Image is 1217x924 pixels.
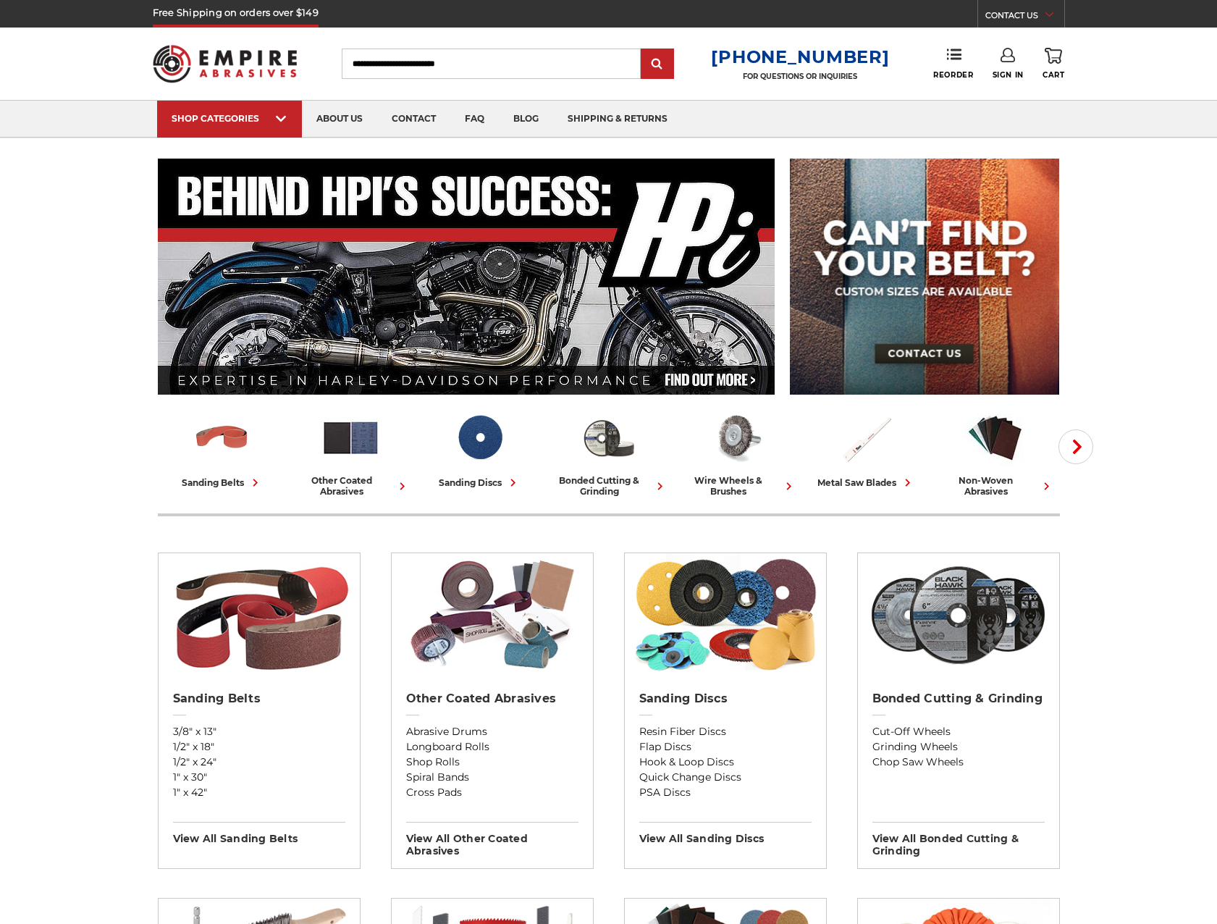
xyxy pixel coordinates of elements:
[679,475,796,497] div: wire wheels & brushes
[639,739,812,755] a: Flap Discs
[639,692,812,706] h2: Sanding Discs
[707,408,767,468] img: Wire Wheels & Brushes
[153,35,298,92] img: Empire Abrasives
[553,101,682,138] a: shipping & returns
[182,475,263,490] div: sanding belts
[631,553,819,676] img: Sanding Discs
[499,101,553,138] a: blog
[321,408,381,468] img: Other Coated Abrasives
[643,50,672,79] input: Submit
[406,739,578,755] a: Longboard Rolls
[292,475,410,497] div: other coated abrasives
[639,822,812,845] h3: View All sanding discs
[872,724,1045,739] a: Cut-Off Wheels
[550,408,668,497] a: bonded cutting & grinding
[711,72,889,81] p: FOR QUESTIONS OR INQUIRIES
[639,755,812,770] a: Hook & Loop Discs
[937,475,1054,497] div: non-woven abrasives
[679,408,796,497] a: wire wheels & brushes
[406,724,578,739] a: Abrasive Drums
[406,785,578,800] a: Cross Pads
[173,785,345,800] a: 1" x 42"
[173,822,345,845] h3: View All sanding belts
[836,408,896,468] img: Metal Saw Blades
[158,159,775,395] img: Banner for an interview featuring Horsepower Inc who makes Harley performance upgrades featured o...
[406,770,578,785] a: Spiral Bands
[639,770,812,785] a: Quick Change Discs
[1043,70,1064,80] span: Cart
[398,553,586,676] img: Other Coated Abrasives
[711,46,889,67] a: [PHONE_NUMBER]
[406,692,578,706] h2: Other Coated Abrasives
[450,101,499,138] a: faq
[164,408,281,490] a: sanding belts
[872,755,1045,770] a: Chop Saw Wheels
[817,475,915,490] div: metal saw blades
[377,101,450,138] a: contact
[406,755,578,770] a: Shop Rolls
[173,755,345,770] a: 1/2" x 24"
[808,408,925,490] a: metal saw blades
[933,70,973,80] span: Reorder
[165,553,353,676] img: Sanding Belts
[872,822,1045,857] h3: View All bonded cutting & grinding
[421,408,539,490] a: sanding discs
[1058,429,1093,464] button: Next
[965,408,1025,468] img: Non-woven Abrasives
[578,408,639,468] img: Bonded Cutting & Grinding
[173,770,345,785] a: 1" x 30"
[639,785,812,800] a: PSA Discs
[406,822,578,857] h3: View All other coated abrasives
[172,113,287,124] div: SHOP CATEGORIES
[985,7,1064,28] a: CONTACT US
[639,724,812,739] a: Resin Fiber Discs
[173,739,345,755] a: 1/2" x 18"
[790,159,1059,395] img: promo banner for custom belts.
[173,724,345,739] a: 3/8" x 13"
[933,48,973,79] a: Reorder
[1043,48,1064,80] a: Cart
[292,408,410,497] a: other coated abrasives
[937,408,1054,497] a: non-woven abrasives
[173,692,345,706] h2: Sanding Belts
[993,70,1024,80] span: Sign In
[450,408,510,468] img: Sanding Discs
[192,408,252,468] img: Sanding Belts
[439,475,521,490] div: sanding discs
[864,553,1052,676] img: Bonded Cutting & Grinding
[872,692,1045,706] h2: Bonded Cutting & Grinding
[302,101,377,138] a: about us
[872,739,1045,755] a: Grinding Wheels
[550,475,668,497] div: bonded cutting & grinding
